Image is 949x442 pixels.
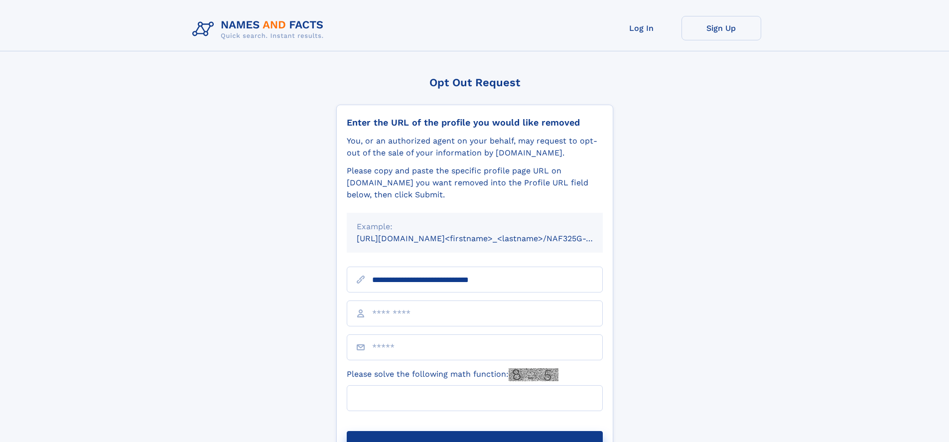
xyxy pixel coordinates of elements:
div: Opt Out Request [336,76,613,89]
img: Logo Names and Facts [188,16,332,43]
a: Sign Up [681,16,761,40]
div: Enter the URL of the profile you would like removed [347,117,603,128]
label: Please solve the following math function: [347,368,558,381]
div: You, or an authorized agent on your behalf, may request to opt-out of the sale of your informatio... [347,135,603,159]
div: Example: [357,221,593,233]
a: Log In [602,16,681,40]
small: [URL][DOMAIN_NAME]<firstname>_<lastname>/NAF325G-xxxxxxxx [357,234,622,243]
div: Please copy and paste the specific profile page URL on [DOMAIN_NAME] you want removed into the Pr... [347,165,603,201]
